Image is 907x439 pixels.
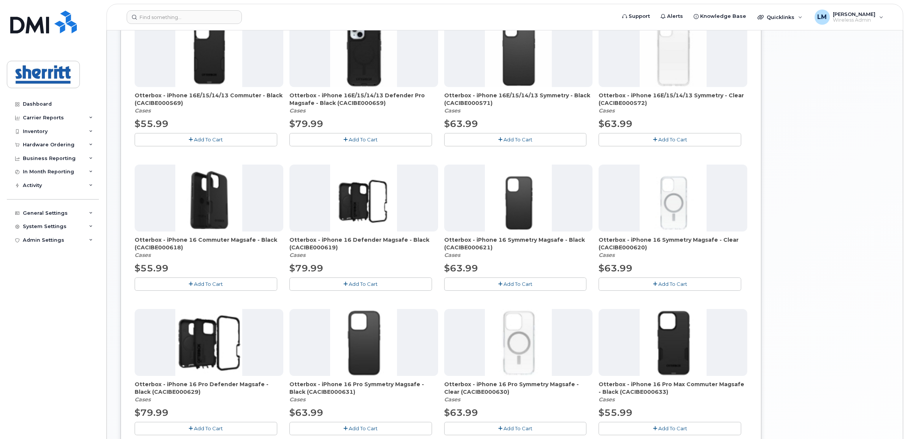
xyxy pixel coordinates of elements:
[658,281,687,287] span: Add To Cart
[655,9,688,24] a: Alerts
[194,425,223,431] span: Add To Cart
[599,107,615,114] em: Cases
[289,380,438,403] div: Otterbox - iPhone 16 Pro Symmetry Magsafe - Black (CACIBE000631)
[194,136,223,143] span: Add To Cart
[444,236,593,251] span: Otterbox - iPhone 16 Symmetry Magsafe - Black (CACIBE000621)
[809,10,889,25] div: Luke Middlebrook
[617,9,655,24] a: Support
[599,407,632,418] span: $55.99
[175,309,242,376] img: accessory37012.JPG
[444,92,593,107] span: Otterbox - iPhone 16E/15/14/13 Symmetry - Black (CACIBE000571)
[658,136,687,143] span: Add To Cart
[640,20,707,87] img: accessory36846.JPG
[194,281,223,287] span: Add To Cart
[175,20,242,87] img: accessory36920.JPG
[289,133,432,146] button: Add To Cart
[135,236,283,251] span: Otterbox - iPhone 16 Commuter Magsafe - Black (CACIBE000618)
[289,277,432,291] button: Add To Cart
[135,407,168,418] span: $79.99
[444,380,593,396] span: Otterbox - iPhone 16 Pro Symmetry Magsafe - Clear (CACIBE000630)
[349,136,378,143] span: Add To Cart
[667,13,683,20] span: Alerts
[444,380,593,403] div: Otterbox - iPhone 16 Pro Symmetry Magsafe - Clear (CACIBE000630)
[135,396,151,403] em: Cases
[289,396,305,403] em: Cases
[135,92,283,114] div: Otterbox - iPhone 16E/15/14/13 Commuter - Black (CACIBE000569)
[640,309,707,376] img: accessory37015.JPG
[444,407,478,418] span: $63.99
[135,236,283,259] div: Otterbox - iPhone 16 Commuter Magsafe - Black (CACIBE000618)
[599,236,747,251] span: Otterbox - iPhone 16 Symmetry Magsafe - Clear (CACIBE000620)
[289,407,323,418] span: $63.99
[289,118,323,129] span: $79.99
[640,165,707,231] img: accessory37006.JPG
[330,309,397,376] img: accessory37014.JPG
[349,425,378,431] span: Add To Cart
[289,92,438,114] div: Otterbox - iPhone 16E/15/14/13 Defender Pro Magsafe - Black (CACIBE000659)
[127,10,242,24] input: Find something...
[135,263,168,274] span: $55.99
[330,165,397,231] img: accessory37005.JPG
[135,380,283,403] div: Otterbox - iPhone 16 Pro Defender Magsafe - Black (CACIBE000629)
[289,263,323,274] span: $79.99
[444,92,593,114] div: Otterbox - iPhone 16E/15/14/13 Symmetry - Black (CACIBE000571)
[330,20,397,87] img: accessory36844.JPG
[599,277,741,291] button: Add To Cart
[289,422,432,435] button: Add To Cart
[444,422,587,435] button: Add To Cart
[599,263,632,274] span: $63.99
[444,107,460,114] em: Cases
[599,236,747,259] div: Otterbox - iPhone 16 Symmetry Magsafe - Clear (CACIBE000620)
[752,10,808,25] div: Quicklinks
[504,281,532,287] span: Add To Cart
[135,277,277,291] button: Add To Cart
[658,425,687,431] span: Add To Cart
[444,133,587,146] button: Add To Cart
[289,380,438,396] span: Otterbox - iPhone 16 Pro Symmetry Magsafe - Black (CACIBE000631)
[289,236,438,251] span: Otterbox - iPhone 16 Defender Magsafe - Black (CACIBE000619)
[599,252,615,258] em: Cases
[135,118,168,129] span: $55.99
[444,236,593,259] div: Otterbox - iPhone 16 Symmetry Magsafe - Black (CACIBE000621)
[599,92,747,107] span: Otterbox - iPhone 16E/15/14/13 Symmetry - Clear (CACIBE000572)
[504,136,532,143] span: Add To Cart
[135,422,277,435] button: Add To Cart
[135,107,151,114] em: Cases
[688,9,751,24] a: Knowledge Base
[599,133,741,146] button: Add To Cart
[289,252,305,258] em: Cases
[700,13,746,20] span: Knowledge Base
[289,236,438,259] div: Otterbox - iPhone 16 Defender Magsafe - Black (CACIBE000619)
[599,380,747,403] div: Otterbox - iPhone 16 Pro Max Commuter Magsafe - Black (CACIBE000633)
[135,133,277,146] button: Add To Cart
[135,92,283,107] span: Otterbox - iPhone 16E/15/14/13 Commuter - Black (CACIBE000569)
[767,14,794,20] span: Quicklinks
[599,118,632,129] span: $63.99
[349,281,378,287] span: Add To Cart
[485,165,552,231] img: accessory37007.JPG
[444,118,478,129] span: $63.99
[817,13,827,22] span: LM
[833,17,875,23] span: Wireless Admin
[599,422,741,435] button: Add To Cart
[599,92,747,114] div: Otterbox - iPhone 16E/15/14/13 Symmetry - Clear (CACIBE000572)
[444,277,587,291] button: Add To Cart
[175,165,242,231] img: accessory36997.JPG
[629,13,650,20] span: Support
[485,309,552,376] img: accessory37013.JPG
[833,11,875,17] span: [PERSON_NAME]
[444,263,478,274] span: $63.99
[444,396,460,403] em: Cases
[135,252,151,258] em: Cases
[289,107,305,114] em: Cases
[599,380,747,396] span: Otterbox - iPhone 16 Pro Max Commuter Magsafe - Black (CACIBE000633)
[504,425,532,431] span: Add To Cart
[289,92,438,107] span: Otterbox - iPhone 16E/15/14/13 Defender Pro Magsafe - Black (CACIBE000659)
[599,396,615,403] em: Cases
[135,380,283,396] span: Otterbox - iPhone 16 Pro Defender Magsafe - Black (CACIBE000629)
[485,20,552,87] img: accessory36845.JPG
[444,252,460,258] em: Cases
